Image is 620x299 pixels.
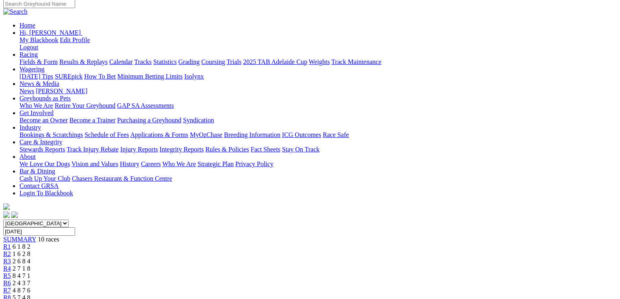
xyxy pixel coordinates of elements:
a: How To Bet [84,73,116,80]
a: Syndication [183,117,214,124]
a: ICG Outcomes [282,131,321,138]
a: Fact Sheets [251,146,280,153]
a: Contact GRSA [19,182,58,189]
a: Wagering [19,66,45,73]
div: Care & Integrity [19,146,611,153]
a: R7 [3,287,11,294]
div: Bar & Dining [19,175,611,182]
a: R4 [3,265,11,272]
div: Hi, [PERSON_NAME] [19,36,611,51]
a: Retire Your Greyhound [55,102,116,109]
img: logo-grsa-white.png [3,203,10,210]
a: We Love Our Dogs [19,160,70,167]
div: Industry [19,131,611,139]
a: Coursing [201,58,225,65]
a: Grading [179,58,200,65]
a: Purchasing a Greyhound [117,117,181,124]
a: Statistics [153,58,177,65]
a: Track Injury Rebate [67,146,118,153]
a: GAP SA Assessments [117,102,174,109]
a: Logout [19,44,38,51]
img: Search [3,8,28,15]
span: 4 8 7 6 [13,287,30,294]
a: Track Maintenance [332,58,381,65]
a: Bar & Dining [19,168,55,175]
a: Stewards Reports [19,146,65,153]
a: Tracks [134,58,152,65]
a: [DATE] Tips [19,73,53,80]
div: Wagering [19,73,611,80]
a: [PERSON_NAME] [36,88,87,94]
a: 2025 TAB Adelaide Cup [243,58,307,65]
a: Isolynx [184,73,204,80]
a: Edit Profile [60,36,90,43]
a: About [19,153,36,160]
a: Industry [19,124,41,131]
a: R1 [3,243,11,250]
a: Weights [309,58,330,65]
a: Injury Reports [120,146,158,153]
a: R3 [3,258,11,265]
a: Care & Integrity [19,139,62,145]
a: Rules & Policies [205,146,249,153]
span: 6 1 8 2 [13,243,30,250]
a: Integrity Reports [159,146,204,153]
a: R5 [3,272,11,279]
a: Chasers Restaurant & Function Centre [72,175,172,182]
a: MyOzChase [190,131,222,138]
a: Trials [226,58,241,65]
a: Stay On Track [282,146,319,153]
a: Login To Blackbook [19,190,73,196]
a: Become an Owner [19,117,68,124]
a: Schedule of Fees [84,131,129,138]
a: Race Safe [323,131,349,138]
img: twitter.svg [11,211,18,218]
span: 2 6 8 4 [13,258,30,265]
span: Hi, [PERSON_NAME] [19,29,81,36]
a: History [120,160,139,167]
a: Cash Up Your Club [19,175,70,182]
a: Home [19,22,35,29]
span: 10 races [38,236,59,243]
div: Get Involved [19,117,611,124]
div: News & Media [19,88,611,95]
div: Racing [19,58,611,66]
span: 2 4 3 7 [13,280,30,286]
a: Careers [141,160,161,167]
div: Greyhounds as Pets [19,102,611,109]
a: Fields & Form [19,58,58,65]
a: Calendar [109,58,133,65]
a: Breeding Information [224,131,280,138]
a: Become a Trainer [69,117,116,124]
div: About [19,160,611,168]
a: Who We Are [19,102,53,109]
a: R6 [3,280,11,286]
a: Who We Are [162,160,196,167]
span: 1 6 2 8 [13,250,30,257]
span: 2 7 1 8 [13,265,30,272]
a: SUMMARY [3,236,36,243]
a: Vision and Values [71,160,118,167]
a: Bookings & Scratchings [19,131,83,138]
a: Get Involved [19,109,54,116]
a: R2 [3,250,11,257]
a: News [19,88,34,94]
input: Select date [3,227,75,236]
a: Privacy Policy [235,160,273,167]
a: Applications & Forms [130,131,188,138]
span: 8 4 7 1 [13,272,30,279]
a: Racing [19,51,38,58]
a: SUREpick [55,73,82,80]
a: Hi, [PERSON_NAME] [19,29,82,36]
a: Minimum Betting Limits [117,73,183,80]
a: Results & Replays [59,58,108,65]
a: Strategic Plan [198,160,234,167]
img: facebook.svg [3,211,10,218]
